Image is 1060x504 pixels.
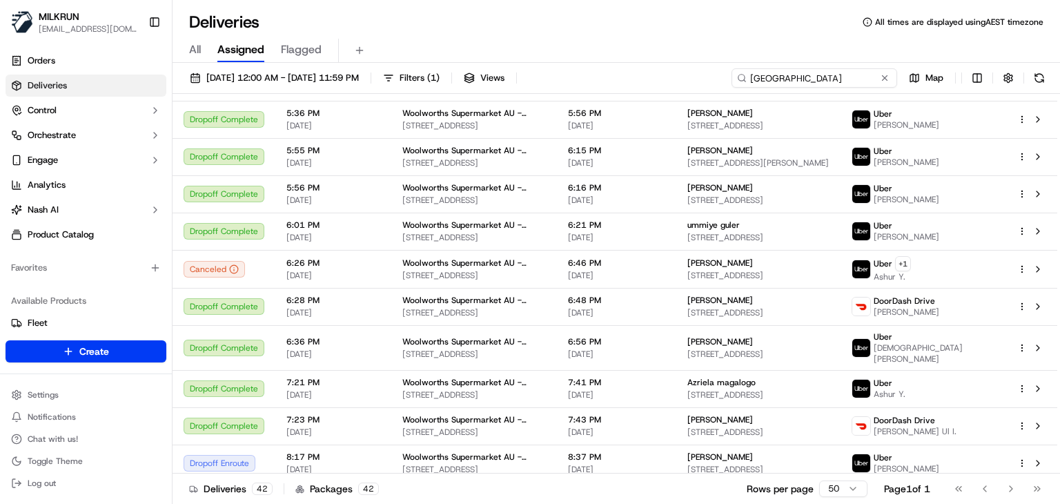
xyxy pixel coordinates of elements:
[252,483,273,495] div: 42
[687,389,830,400] span: [STREET_ADDRESS]
[6,199,166,221] button: Nash AI
[39,10,79,23] button: MILKRUN
[874,258,892,269] span: Uber
[884,482,930,496] div: Page 1 of 1
[286,295,380,306] span: 6:28 PM
[568,452,665,463] span: 8:37 PM
[6,224,166,246] a: Product Catalog
[874,378,892,389] span: Uber
[6,407,166,427] button: Notifications
[687,157,830,168] span: [STREET_ADDRESS][PERSON_NAME]
[28,389,59,400] span: Settings
[874,220,892,231] span: Uber
[568,258,665,269] span: 6:46 PM
[568,336,665,347] span: 6:56 PM
[28,55,55,67] span: Orders
[687,377,756,388] span: Azriela magalogo
[286,232,380,243] span: [DATE]
[875,17,1043,28] span: All times are displayed using AEST timezone
[286,464,380,475] span: [DATE]
[28,179,66,191] span: Analytics
[568,307,665,318] span: [DATE]
[687,270,830,281] span: [STREET_ADDRESS]
[28,79,67,92] span: Deliveries
[568,377,665,388] span: 7:41 PM
[568,414,665,425] span: 7:43 PM
[874,415,935,426] span: DoorDash Drive
[6,312,166,334] button: Fleet
[568,270,665,281] span: [DATE]
[286,157,380,168] span: [DATE]
[874,389,905,400] span: Ashur Y.
[358,483,379,495] div: 42
[895,256,911,271] button: +1
[568,295,665,306] span: 6:48 PM
[11,11,33,33] img: MILKRUN
[852,185,870,203] img: uber-new-logo.jpeg
[568,145,665,156] span: 6:15 PM
[402,349,546,360] span: [STREET_ADDRESS]
[687,336,753,347] span: [PERSON_NAME]
[286,427,380,438] span: [DATE]
[402,195,546,206] span: [STREET_ADDRESS]
[852,339,870,357] img: uber-new-logo.jpeg
[874,183,892,194] span: Uber
[852,148,870,166] img: uber-new-logo.jpeg
[79,345,109,358] span: Create
[925,72,943,84] span: Map
[402,120,546,131] span: [STREET_ADDRESS]
[402,377,546,388] span: Woolworths Supermarket AU - [GEOGRAPHIC_DATA]
[286,452,380,463] span: 8:17 PM
[184,261,245,278] div: Canceled
[189,41,201,58] span: All
[568,157,665,168] span: [DATE]
[286,108,380,119] span: 5:36 PM
[687,232,830,243] span: [STREET_ADDRESS]
[568,349,665,360] span: [DATE]
[687,464,830,475] span: [STREET_ADDRESS]
[1030,68,1049,88] button: Refresh
[286,336,380,347] span: 6:36 PM
[402,258,546,269] span: Woolworths Supermarket AU - [GEOGRAPHIC_DATA]
[874,342,995,365] span: [DEMOGRAPHIC_DATA][PERSON_NAME]
[377,68,446,88] button: Filters(1)
[286,220,380,231] span: 6:01 PM
[568,427,665,438] span: [DATE]
[852,417,870,435] img: doordash_logo_v2.png
[286,145,380,156] span: 5:55 PM
[568,108,665,119] span: 5:56 PM
[402,182,546,193] span: Woolworths Supermarket AU - [GEOGRAPHIC_DATA]
[6,385,166,405] button: Settings
[286,307,380,318] span: [DATE]
[6,174,166,196] a: Analytics
[568,464,665,475] span: [DATE]
[281,41,322,58] span: Flagged
[687,195,830,206] span: [STREET_ADDRESS]
[402,427,546,438] span: [STREET_ADDRESS]
[568,232,665,243] span: [DATE]
[568,120,665,131] span: [DATE]
[39,23,137,35] button: [EMAIL_ADDRESS][DOMAIN_NAME]
[874,119,939,130] span: [PERSON_NAME]
[732,68,897,88] input: Type to search
[874,271,911,282] span: Ashur Y.
[28,129,76,142] span: Orchestrate
[28,204,59,216] span: Nash AI
[687,220,740,231] span: ummiye guler
[189,11,259,33] h1: Deliveries
[6,429,166,449] button: Chat with us!
[6,290,166,312] div: Available Products
[286,182,380,193] span: 5:56 PM
[402,414,546,425] span: Woolworths Supermarket AU - [GEOGRAPHIC_DATA]
[874,463,939,474] span: [PERSON_NAME]
[184,68,365,88] button: [DATE] 12:00 AM - [DATE] 11:59 PM
[6,257,166,279] div: Favorites
[687,349,830,360] span: [STREET_ADDRESS]
[6,99,166,122] button: Control
[874,452,892,463] span: Uber
[874,194,939,205] span: [PERSON_NAME]
[687,120,830,131] span: [STREET_ADDRESS]
[286,389,380,400] span: [DATE]
[402,464,546,475] span: [STREET_ADDRESS]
